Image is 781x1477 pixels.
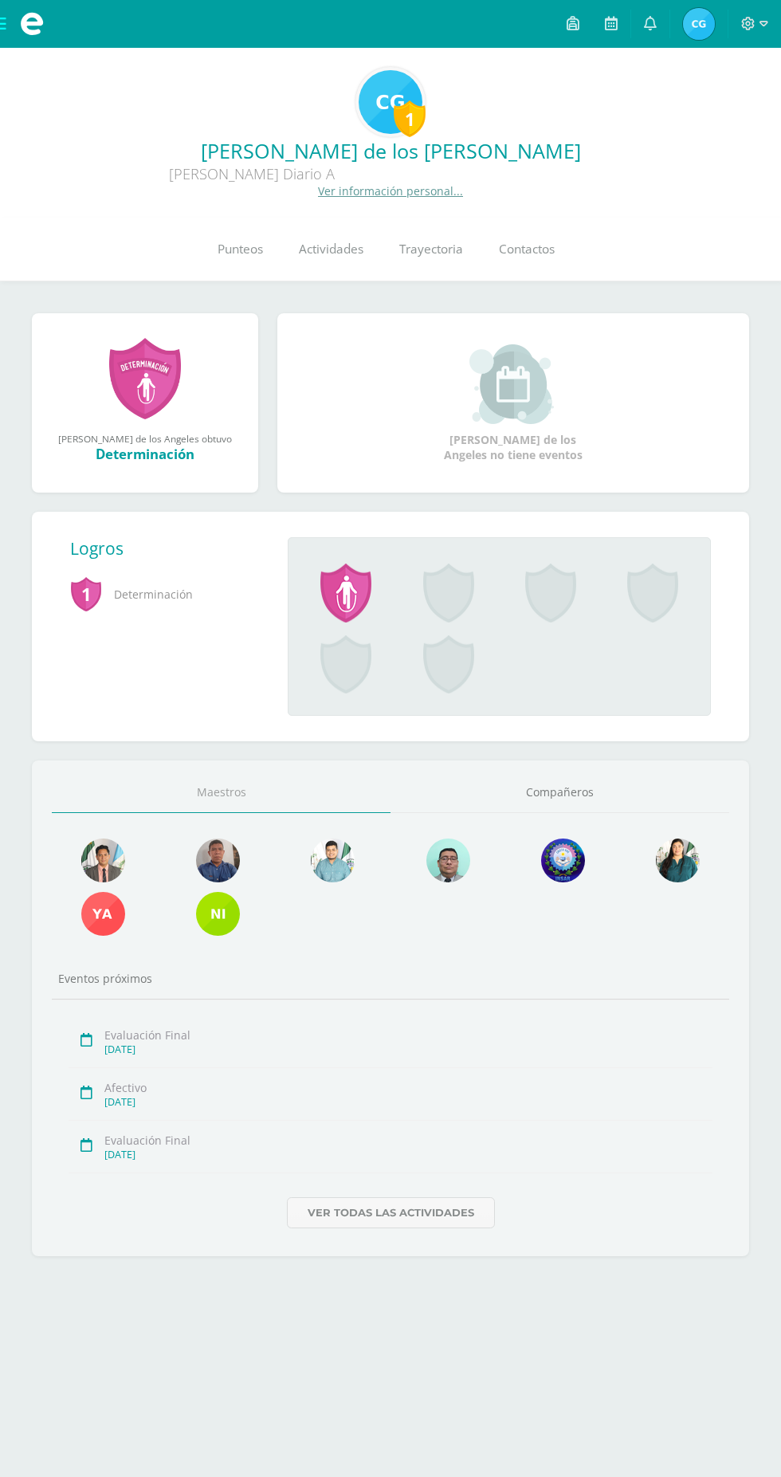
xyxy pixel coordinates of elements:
[199,218,281,281] a: Punteos
[218,241,263,257] span: Punteos
[104,1080,712,1095] div: Afectivo
[104,1043,712,1056] div: [DATE]
[13,164,491,183] div: [PERSON_NAME] Diario A
[48,445,242,463] div: Determinación
[104,1148,712,1161] div: [DATE]
[81,839,125,882] img: 2c4dff0c710b6a35061898d297a91252.png
[70,572,262,616] span: Determinación
[299,241,363,257] span: Actividades
[399,241,463,257] span: Trayectoria
[70,575,102,612] span: 1
[434,344,593,462] div: [PERSON_NAME] de los Angeles no tiene eventos
[469,344,556,424] img: event_small.png
[318,183,463,198] a: Ver información personal...
[13,137,768,164] a: [PERSON_NAME] de los [PERSON_NAME]
[196,892,240,936] img: 00ff0eba9913da2ba50adc7cb613cb2a.png
[359,70,422,134] img: 083f01633911d00dd66adfb3a04fafa1.png
[196,839,240,882] img: 15ead7f1e71f207b867fb468c38fe54e.png
[381,218,481,281] a: Trayectoria
[281,218,381,281] a: Actividades
[52,971,729,986] div: Eventos próximos
[656,839,700,882] img: 978d87b925d35904a78869fb8ac2cdd4.png
[426,839,470,882] img: 3e108a040f21997f7e52dfe8a4f5438d.png
[81,892,125,936] img: f1de0090d169917daf4d0a2768869178.png
[287,1197,495,1228] a: Ver todas las actividades
[104,1095,712,1109] div: [DATE]
[104,1133,712,1148] div: Evaluación Final
[541,839,585,882] img: dc2fb6421a228f6616e653f2693e2525.png
[683,8,715,40] img: e9a4c6a2b75c4b8515276efd531984ac.png
[481,218,572,281] a: Contactos
[52,772,390,813] a: Maestros
[104,1027,712,1043] div: Evaluación Final
[499,241,555,257] span: Contactos
[48,432,242,445] div: [PERSON_NAME] de los Angeles obtuvo
[70,537,275,560] div: Logros
[311,839,355,882] img: 0f63e8005e7200f083a8d258add6f512.png
[394,100,426,137] div: 1
[390,772,729,813] a: Compañeros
